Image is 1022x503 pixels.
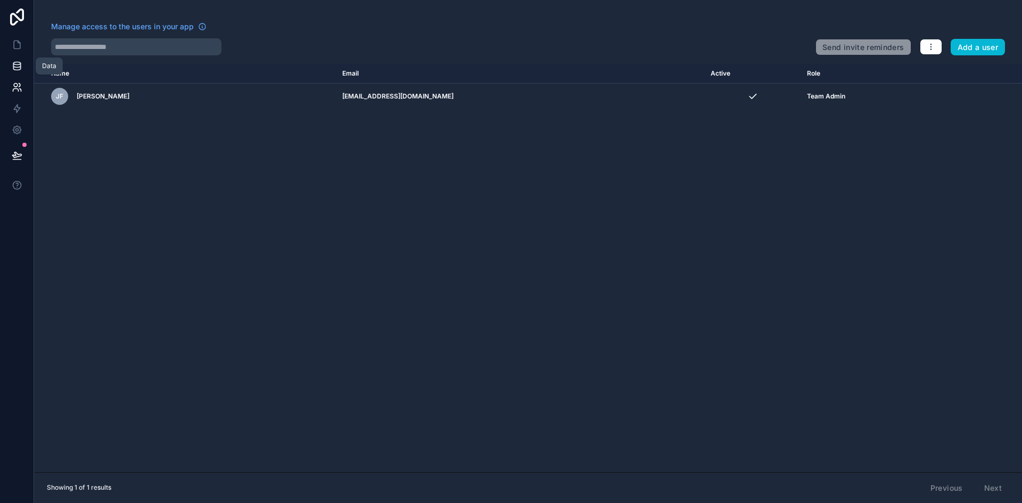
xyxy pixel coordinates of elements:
[807,92,845,101] span: Team Admin
[336,64,704,84] th: Email
[47,483,111,492] span: Showing 1 of 1 results
[51,21,194,32] span: Manage access to the users in your app
[34,64,336,84] th: Name
[34,64,1022,472] div: scrollable content
[951,39,1005,56] button: Add a user
[56,92,63,101] span: JF
[77,92,129,101] span: [PERSON_NAME]
[42,62,56,70] div: Data
[51,21,207,32] a: Manage access to the users in your app
[704,64,801,84] th: Active
[801,64,952,84] th: Role
[336,84,704,110] td: [EMAIL_ADDRESS][DOMAIN_NAME]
